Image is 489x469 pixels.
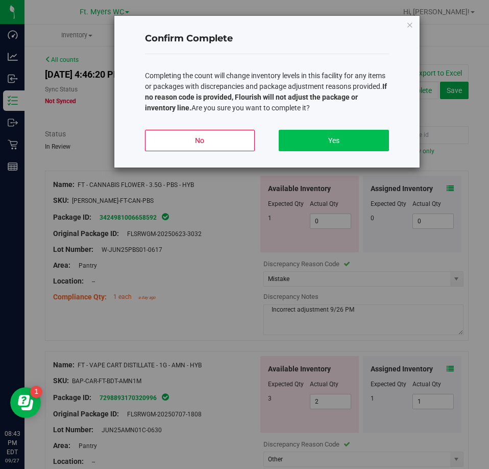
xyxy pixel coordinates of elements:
button: Yes [279,130,388,151]
b: If no reason code is provided, Flourish will not adjust the package or inventory line. [145,82,387,112]
span: Completing the count will change inventory levels in this facility for any items or packages with... [145,72,387,112]
iframe: Resource center unread badge [30,386,42,398]
h4: Confirm Complete [145,32,389,45]
button: No [145,130,255,151]
iframe: Resource center [10,387,41,418]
